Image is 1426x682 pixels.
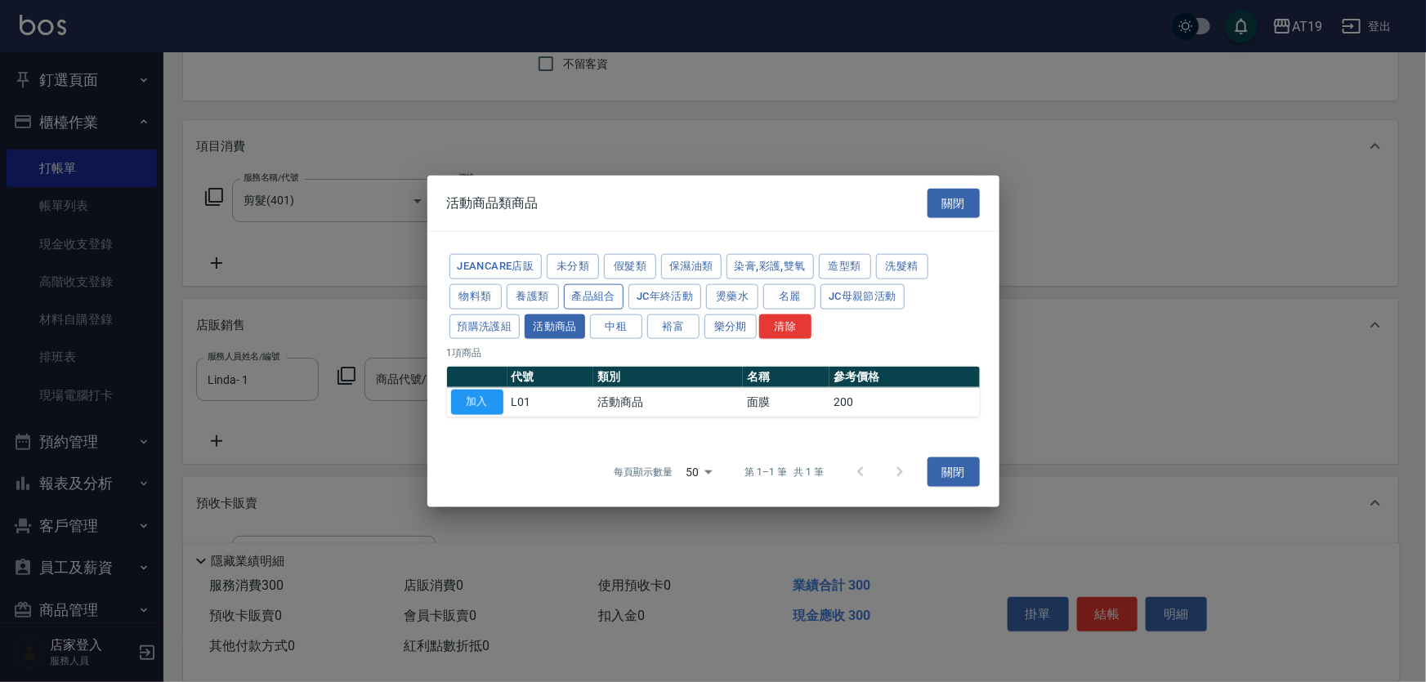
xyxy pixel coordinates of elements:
button: 關閉 [928,188,980,218]
button: 裕富 [647,314,700,339]
button: 未分類 [547,254,599,279]
button: 物料類 [449,283,502,309]
p: 每頁顯示數量 [614,465,673,479]
span: 活動商品類商品 [447,194,539,211]
td: 面膜 [743,387,829,417]
button: JC母親節活動 [820,283,905,309]
button: JC年終活動 [628,283,701,309]
button: 洗髮精 [876,254,928,279]
button: 預購洗護組 [449,314,521,339]
th: 名稱 [743,367,829,388]
td: L01 [507,387,594,417]
th: 類別 [593,367,743,388]
th: 代號 [507,367,594,388]
p: 1 項商品 [447,345,980,360]
button: 假髮類 [604,254,656,279]
button: 加入 [451,390,503,415]
button: 燙藥水 [706,283,758,309]
button: JeanCare店販 [449,254,543,279]
button: 關閉 [928,457,980,488]
div: 50 [679,450,718,494]
button: 產品組合 [564,283,624,309]
button: 染膏,彩護,雙氧 [726,254,814,279]
td: 200 [829,387,979,417]
p: 第 1–1 筆 共 1 筆 [744,465,824,479]
button: 名麗 [763,283,816,309]
button: 樂分期 [704,314,757,339]
th: 參考價格 [829,367,979,388]
button: 活動商品 [525,314,585,339]
button: 造型類 [819,254,871,279]
button: 養護類 [507,283,559,309]
td: 活動商品 [593,387,743,417]
button: 中租 [590,314,642,339]
button: 清除 [759,314,811,339]
button: 保濕油類 [661,254,722,279]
